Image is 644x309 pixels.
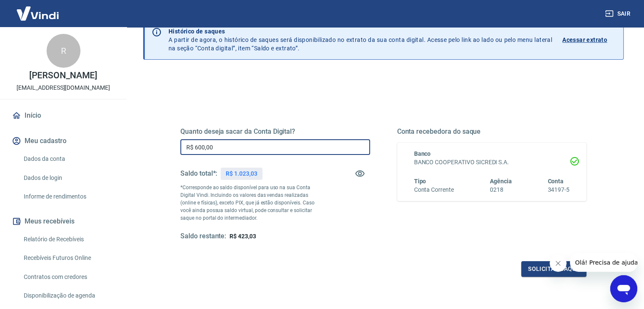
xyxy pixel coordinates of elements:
[414,185,454,194] h6: Conta Corrente
[521,261,586,277] button: Solicitar saque
[180,184,323,222] p: *Corresponde ao saldo disponível para uso na sua Conta Digital Vindi. Incluindo os valores das ve...
[414,178,426,185] span: Tipo
[17,83,110,92] p: [EMAIL_ADDRESS][DOMAIN_NAME]
[20,169,116,187] a: Dados de login
[229,233,256,240] span: R$ 423,03
[414,150,431,157] span: Banco
[570,253,637,272] iframe: Mensagem da empresa
[10,0,65,26] img: Vindi
[414,158,570,167] h6: BANCO COOPERATIVO SICREDI S.A.
[562,36,607,44] p: Acessar extrato
[226,169,257,178] p: R$ 1.023,03
[20,268,116,286] a: Contratos com credores
[180,232,226,241] h5: Saldo restante:
[10,132,116,150] button: Meu cadastro
[20,150,116,168] a: Dados da conta
[180,127,370,136] h5: Quanto deseja sacar da Conta Digital?
[397,127,587,136] h5: Conta recebedora do saque
[550,255,567,272] iframe: Fechar mensagem
[20,249,116,267] a: Recebíveis Futuros Online
[169,27,552,36] p: Histórico de saques
[169,27,552,52] p: A partir de agora, o histórico de saques será disponibilizado no extrato da sua conta digital. Ac...
[547,185,569,194] h6: 34197-5
[20,231,116,248] a: Relatório de Recebíveis
[603,6,634,22] button: Sair
[20,287,116,304] a: Disponibilização de agenda
[562,27,616,52] a: Acessar extrato
[29,71,97,80] p: [PERSON_NAME]
[10,106,116,125] a: Início
[5,6,71,13] span: Olá! Precisa de ajuda?
[47,34,80,68] div: R
[490,185,512,194] h6: 0218
[490,178,512,185] span: Agência
[180,169,217,178] h5: Saldo total*:
[10,212,116,231] button: Meus recebíveis
[547,178,564,185] span: Conta
[20,188,116,205] a: Informe de rendimentos
[610,275,637,302] iframe: Botão para abrir a janela de mensagens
